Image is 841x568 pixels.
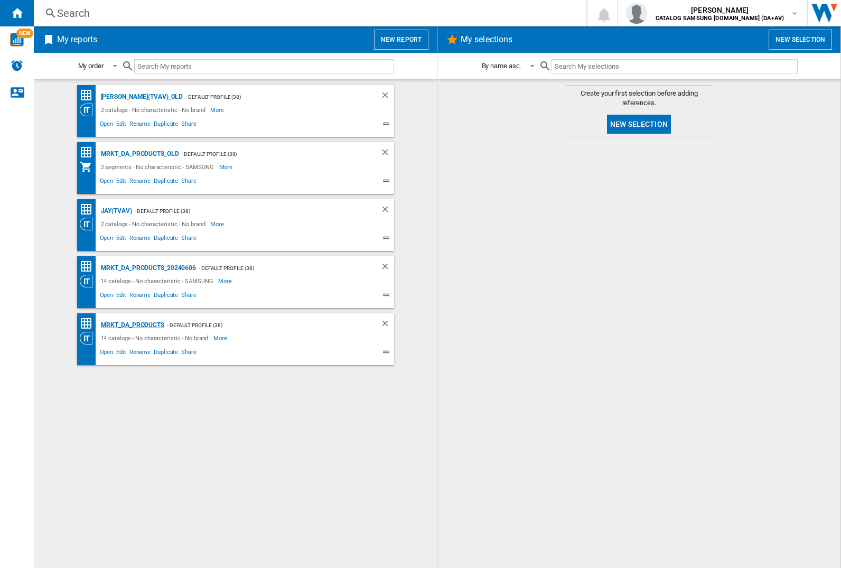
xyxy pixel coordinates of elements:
[180,290,198,303] span: Share
[98,90,183,104] div: [PERSON_NAME](TVAV)_old
[98,104,211,116] div: 2 catalogs - No characteristic - No brand
[115,290,128,303] span: Edit
[78,62,104,70] div: My order
[98,262,197,275] div: MRKT_DA_PRODUCTS_20240606
[179,147,359,161] div: - Default profile (38)
[180,119,198,132] span: Share
[115,176,128,189] span: Edit
[16,29,33,38] span: NEW
[769,30,832,50] button: New selection
[55,30,99,50] h2: My reports
[80,332,98,344] div: Category View
[80,260,98,273] div: Price Matrix
[459,30,515,50] h2: My selections
[152,233,180,246] span: Duplicate
[128,233,152,246] span: Rename
[380,262,394,275] div: Delete
[128,290,152,303] span: Rename
[57,6,559,21] div: Search
[98,233,115,246] span: Open
[98,347,115,360] span: Open
[98,119,115,132] span: Open
[98,176,115,189] span: Open
[626,3,647,24] img: profile.jpg
[128,119,152,132] span: Rename
[164,319,359,332] div: - Default profile (38)
[80,203,98,216] div: Price Matrix
[80,275,98,287] div: Category View
[380,319,394,332] div: Delete
[98,319,164,332] div: MRKT_DA_PRODUCTS
[80,161,98,173] div: My Assortment
[128,176,152,189] span: Rename
[80,146,98,159] div: Price Matrix
[219,161,235,173] span: More
[98,218,211,230] div: 2 catalogs - No characteristic - No brand
[115,119,128,132] span: Edit
[656,15,784,22] b: CATALOG SAMSUNG [DOMAIN_NAME] (DA+AV)
[196,262,359,275] div: - Default profile (38)
[98,332,214,344] div: 14 catalogs - No characteristic - No brand
[374,30,428,50] button: New report
[218,275,233,287] span: More
[80,317,98,330] div: Price Matrix
[115,347,128,360] span: Edit
[80,104,98,116] div: Category View
[152,176,180,189] span: Duplicate
[132,204,359,218] div: - Default profile (38)
[98,290,115,303] span: Open
[80,89,98,102] div: Price Matrix
[98,275,219,287] div: 14 catalogs - No characteristic - SAMSUNG
[10,33,24,46] img: wise-card.svg
[565,89,713,108] span: Create your first selection before adding references.
[607,115,671,134] button: New selection
[180,347,198,360] span: Share
[128,347,152,360] span: Rename
[213,332,229,344] span: More
[183,90,359,104] div: - Default profile (38)
[115,233,128,246] span: Edit
[180,176,198,189] span: Share
[152,290,180,303] span: Duplicate
[11,59,23,72] img: alerts-logo.svg
[210,218,226,230] span: More
[380,204,394,218] div: Delete
[98,147,179,161] div: MRKT_DA_PRODUCTS_OLD
[152,347,180,360] span: Duplicate
[380,90,394,104] div: Delete
[482,62,521,70] div: By name asc.
[552,59,797,73] input: Search My selections
[210,104,226,116] span: More
[98,204,132,218] div: JAY(TVAV)
[180,233,198,246] span: Share
[656,5,784,15] span: [PERSON_NAME]
[80,218,98,230] div: Category View
[380,147,394,161] div: Delete
[98,161,219,173] div: 2 segments - No characteristic - SAMSUNG
[134,59,394,73] input: Search My reports
[152,119,180,132] span: Duplicate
